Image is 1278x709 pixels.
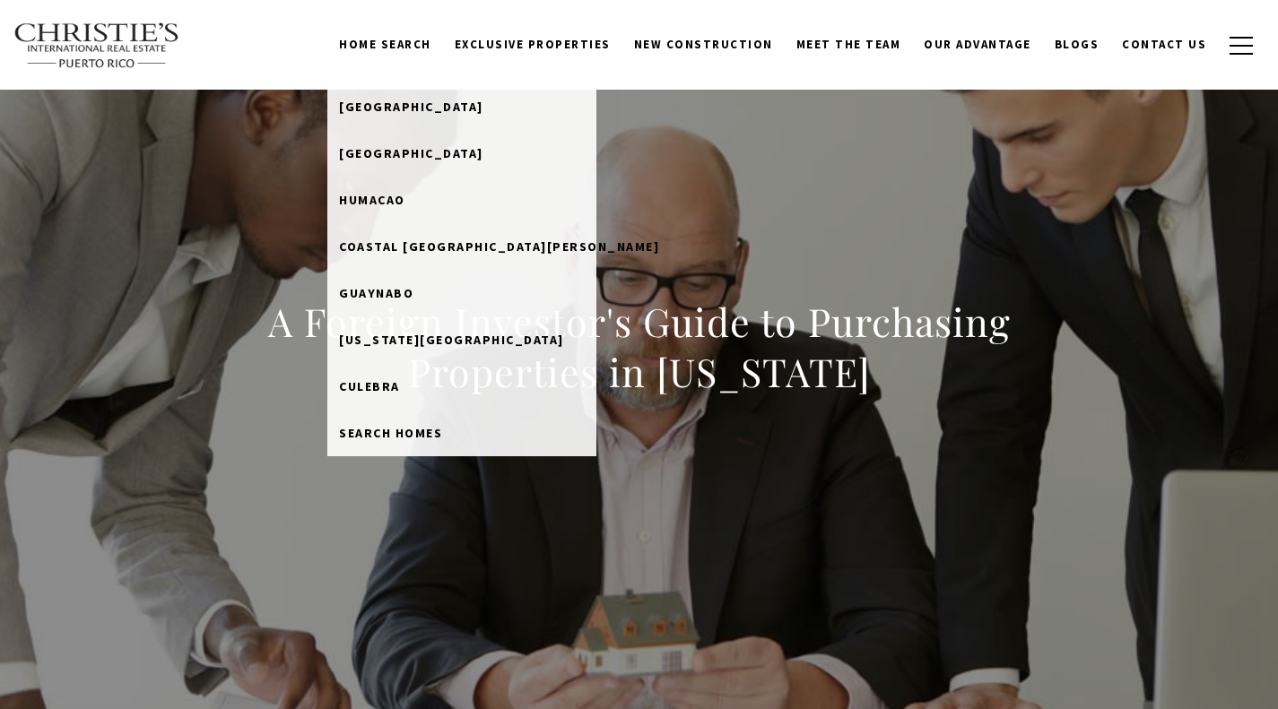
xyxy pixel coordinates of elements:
[622,28,785,62] a: New Construction
[327,177,596,223] a: Humacao
[327,130,596,177] a: Rio Grande
[13,22,180,69] img: Christie's International Real Estate text transparent background
[339,425,442,441] span: Search Homes
[443,28,622,62] a: Exclusive Properties
[244,297,1035,397] h1: A Foreign Investor's Guide to Purchasing Properties in [US_STATE]
[327,410,596,456] a: search
[455,37,611,52] span: Exclusive Properties
[1055,37,1100,52] span: Blogs
[1043,28,1111,62] a: Blogs
[327,83,596,130] a: Dorado Beach
[924,37,1031,52] span: Our Advantage
[1122,37,1206,52] span: Contact Us
[327,316,596,363] a: Puerto Rico West Coast
[327,28,443,62] a: Home Search
[339,238,659,255] span: Coastal [GEOGRAPHIC_DATA][PERSON_NAME]
[339,99,483,115] span: [GEOGRAPHIC_DATA]
[785,28,913,62] a: Meet the Team
[339,332,564,348] span: [US_STATE][GEOGRAPHIC_DATA]
[327,223,596,270] a: Coastal San Juan
[327,363,596,410] a: Culebra
[339,378,400,394] span: Culebra
[339,192,405,208] span: Humacao
[634,37,773,52] span: New Construction
[339,285,413,301] span: Guaynabo
[339,145,483,161] span: [GEOGRAPHIC_DATA]
[1110,28,1218,62] a: Contact Us
[327,270,596,316] a: Guaynabo
[912,28,1043,62] a: Our Advantage
[1218,20,1265,72] button: button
